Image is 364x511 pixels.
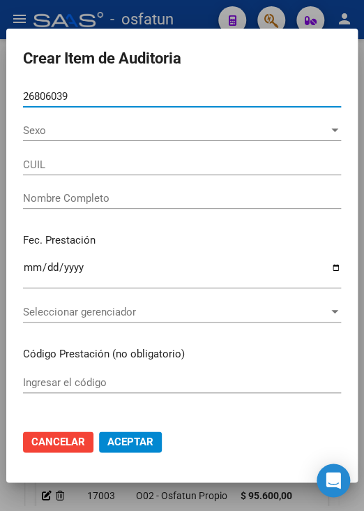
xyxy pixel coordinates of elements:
button: Cancelar [23,431,93,452]
p: Precio [23,417,341,433]
span: Aceptar [107,436,153,448]
p: Código Prestación (no obligatorio) [23,346,341,362]
p: Fec. Prestación [23,232,341,249]
span: Seleccionar gerenciador [23,306,328,318]
span: Cancelar [31,436,85,448]
span: Sexo [23,124,328,137]
button: Aceptar [99,431,162,452]
h2: Crear Item de Auditoria [23,45,341,72]
div: Open Intercom Messenger [317,464,350,497]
